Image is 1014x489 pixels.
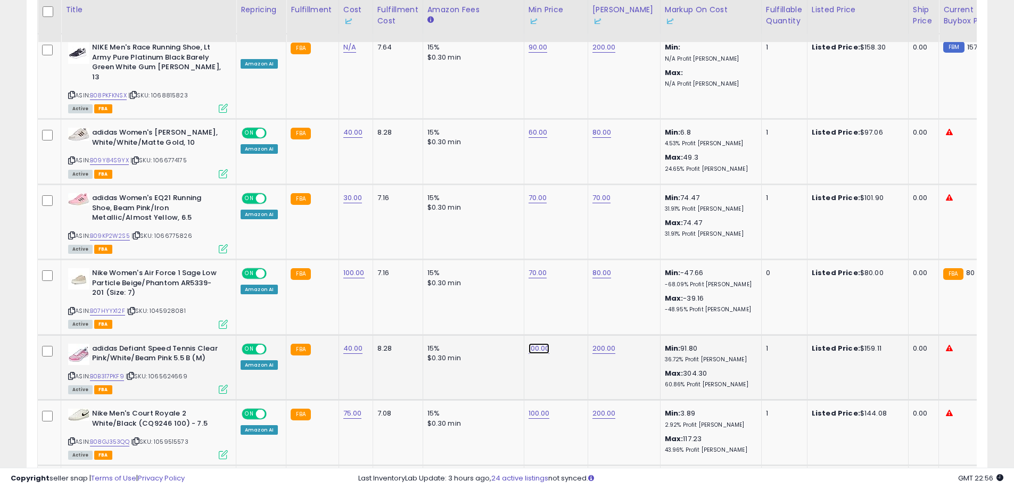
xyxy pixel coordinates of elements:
a: 200.00 [592,42,616,53]
div: 15% [427,128,516,137]
a: Terms of Use [91,473,136,483]
b: Min: [665,42,681,52]
div: ASIN: [68,193,228,252]
div: 1 [766,43,799,52]
div: 7.64 [377,43,415,52]
div: Title [65,4,232,15]
div: 6.8 [665,128,753,147]
div: 0.00 [913,193,930,203]
div: Some or all of the values in this column are provided from Inventory Lab. [592,15,656,27]
span: ON [243,269,256,278]
div: 74.47 [665,193,753,213]
b: Min: [665,343,681,353]
div: $0.30 min [427,53,516,62]
div: $0.30 min [427,419,516,428]
a: 60.00 [529,127,548,138]
small: FBA [291,344,310,355]
a: N/A [343,42,356,53]
b: Min: [665,193,681,203]
small: FBA [291,268,310,280]
div: Amazon AI [241,285,278,294]
div: Current Buybox Price [943,4,998,27]
span: FBA [94,385,112,394]
p: 24.65% Profit [PERSON_NAME] [665,165,753,173]
small: FBA [291,43,310,54]
div: 0 [766,268,799,278]
a: 70.00 [529,193,547,203]
div: Fulfillment [291,4,334,15]
div: 15% [427,409,516,418]
a: 70.00 [592,193,611,203]
p: N/A Profit [PERSON_NAME] [665,55,753,63]
div: $80.00 [812,268,900,278]
span: FBA [94,170,112,179]
p: -68.09% Profit [PERSON_NAME] [665,281,753,288]
span: ON [243,129,256,138]
div: $97.06 [812,128,900,137]
div: Amazon AI [241,144,278,154]
img: 41BS0gUvN9L._SL40_.jpg [68,344,89,365]
small: Amazon Fees. [427,15,434,25]
small: FBA [291,193,310,205]
a: B09Y84S9YX [90,156,129,165]
span: All listings currently available for purchase on Amazon [68,245,93,254]
a: 90.00 [529,42,548,53]
div: Amazon AI [241,425,278,435]
b: Max: [665,368,683,378]
div: ASIN: [68,43,228,112]
div: Amazon AI [241,59,278,69]
div: 1 [766,128,799,137]
span: All listings currently available for purchase on Amazon [68,104,93,113]
span: FBA [94,104,112,113]
a: Privacy Policy [138,473,185,483]
span: | SKU: 1068815823 [128,91,188,100]
span: ON [243,344,256,353]
div: 15% [427,268,516,278]
img: 31-XKfU0-XL._SL40_.jpg [68,128,89,141]
b: Listed Price: [812,268,860,278]
div: $159.11 [812,344,900,353]
a: B08PKFKNSX [90,91,127,100]
a: 100.00 [529,343,550,354]
div: [PERSON_NAME] [592,4,656,27]
p: N/A Profit [PERSON_NAME] [665,80,753,88]
div: 91.80 [665,344,753,363]
img: 31XHK9r9zCL._SL40_.jpg [68,193,89,205]
img: InventoryLab Logo [343,16,354,27]
div: seller snap | | [11,474,185,484]
div: 0.00 [913,128,930,137]
div: 1 [766,193,799,203]
div: Amazon AI [241,210,278,219]
span: FBA [94,245,112,254]
b: Max: [665,68,683,78]
a: 100.00 [343,268,365,278]
div: 15% [427,193,516,203]
span: 157.89 [967,42,988,52]
span: | SKU: 1066774175 [130,156,187,164]
b: adidas Women's [PERSON_NAME], White/White/Matte Gold, 10 [92,128,221,150]
div: 304.30 [665,369,753,388]
div: 74.47 [665,218,753,238]
div: -39.16 [665,294,753,313]
b: Listed Price: [812,127,860,137]
div: 3.89 [665,409,753,428]
div: Ship Price [913,4,934,27]
span: | SKU: 1059515573 [131,437,188,446]
span: | SKU: 1066775826 [131,231,192,240]
div: Last InventoryLab Update: 3 hours ago, not synced. [358,474,1003,484]
div: Cost [343,4,368,27]
span: ON [243,410,256,419]
span: OFF [265,129,282,138]
small: FBA [943,268,963,280]
div: 15% [427,344,516,353]
img: InventoryLab Logo [592,16,603,27]
a: 40.00 [343,127,363,138]
div: Markup on Cost [665,4,757,27]
div: ASIN: [68,344,228,393]
b: Max: [665,152,683,162]
div: $0.30 min [427,278,516,288]
p: 43.96% Profit [PERSON_NAME] [665,446,753,454]
div: 1 [766,409,799,418]
b: Listed Price: [812,42,860,52]
div: 117.23 [665,434,753,454]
